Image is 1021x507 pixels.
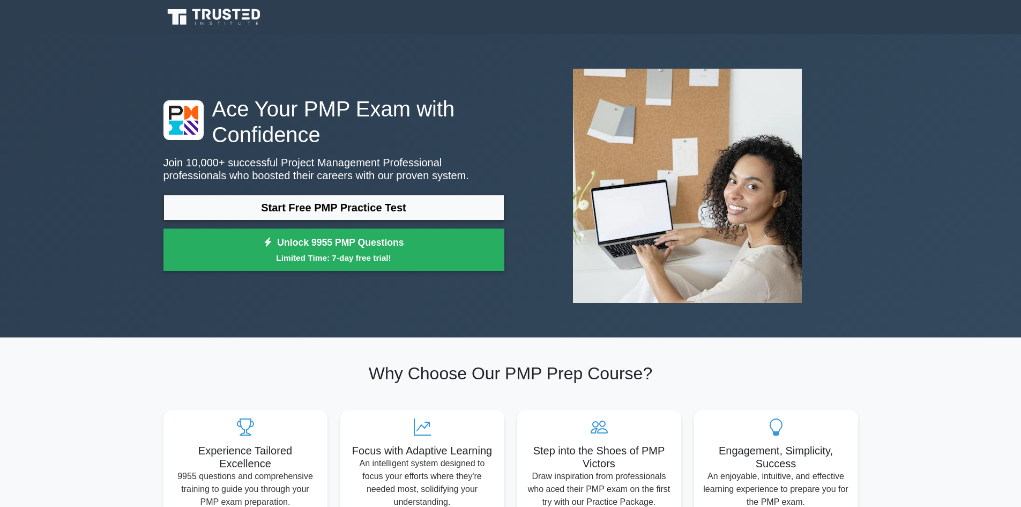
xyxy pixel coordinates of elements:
[163,96,504,148] h1: Ace Your PMP Exam with Confidence
[163,195,504,221] a: Start Free PMP Practice Test
[163,229,504,271] a: Unlock 9955 PMP QuestionsLimited Time: 7-day free trial!
[703,444,849,470] h5: Engagement, Simplicity, Success
[349,444,496,457] h5: Focus with Adaptive Learning
[177,252,491,264] small: Limited Time: 7-day free trial!
[163,363,858,384] h2: Why Choose Our PMP Prep Course?
[163,156,504,182] p: Join 10,000+ successful Project Management Professional professionals who boosted their careers w...
[526,444,673,470] h5: Step into the Shoes of PMP Victors
[172,444,319,470] h5: Experience Tailored Excellence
